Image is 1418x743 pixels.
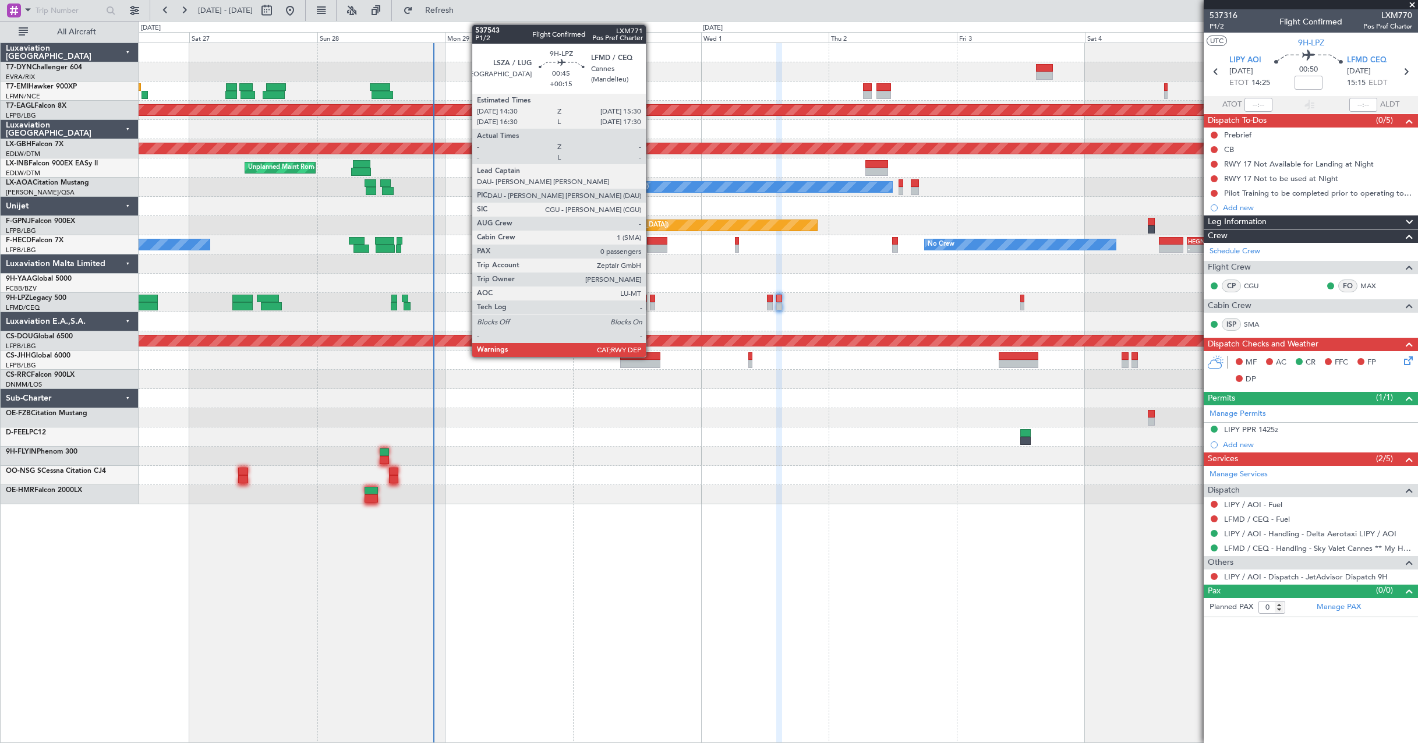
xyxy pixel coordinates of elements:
[6,188,75,197] a: [PERSON_NAME]/QSA
[6,487,34,494] span: OE-HMR
[1335,357,1348,369] span: FFC
[1276,357,1286,369] span: AC
[6,92,40,101] a: LFMN/NCE
[1224,543,1412,553] a: LFMD / CEQ - Handling - Sky Valet Cannes ** My Handling**LFMD / CEQ
[1363,9,1412,22] span: LXM770
[573,32,701,43] div: Tue 30
[6,227,36,235] a: LFPB/LBG
[1224,130,1251,140] div: Prebrief
[6,218,31,225] span: F-GPNJ
[1279,16,1342,28] div: Flight Confirmed
[6,83,29,90] span: T7-EMI
[1224,174,1338,183] div: RWY 17 Not to be used at NIght
[522,178,649,196] div: No Crew Antwerp ([GEOGRAPHIC_DATA])
[198,5,253,16] span: [DATE] - [DATE]
[6,102,66,109] a: T7-EAGLFalcon 8X
[1222,318,1241,331] div: ISP
[1224,500,1282,510] a: LIPY / AOI - Fuel
[1367,357,1376,369] span: FP
[1208,261,1251,274] span: Flight Crew
[6,237,63,244] a: F-HECDFalcon 7X
[6,352,70,359] a: CS-JHHGlobal 6000
[6,102,34,109] span: T7-EAGL
[6,295,66,302] a: 9H-LPZLegacy 500
[398,1,468,20] button: Refresh
[6,141,31,148] span: LX-GBH
[141,23,161,33] div: [DATE]
[6,73,35,82] a: EVRA/RIX
[1208,585,1221,598] span: Pax
[1360,281,1387,291] a: MAX
[1224,514,1290,524] a: LFMD / CEQ - Fuel
[6,179,33,186] span: LX-AOA
[1210,469,1268,480] a: Manage Services
[1246,357,1257,369] span: MF
[6,448,77,455] a: 9H-FLYINPhenom 300
[1224,529,1396,539] a: LIPY / AOI - Handling - Delta Aerotaxi LIPY / AOI
[1229,66,1253,77] span: [DATE]
[1251,77,1270,89] span: 14:25
[1224,188,1412,198] div: Pilot Training to be completed prior to operating to LFMD
[1223,203,1412,213] div: Add new
[1317,602,1361,613] a: Manage PAX
[6,237,31,244] span: F-HECD
[6,160,29,167] span: LX-INB
[928,236,954,253] div: No Crew
[36,2,102,19] input: Trip Number
[6,333,73,340] a: CS-DOUGlobal 6500
[957,32,1085,43] div: Fri 3
[1208,392,1235,405] span: Permits
[6,468,41,475] span: OO-NSG S
[485,217,669,234] div: Planned Maint [GEOGRAPHIC_DATA] ([GEOGRAPHIC_DATA])
[1210,9,1237,22] span: 537316
[1210,246,1260,257] a: Schedule Crew
[6,150,40,158] a: EDLW/DTM
[1222,99,1242,111] span: ATOT
[1224,159,1374,169] div: RWY 17 Not Available for Landing at Night
[248,159,352,176] div: Unplanned Maint Roma (Ciampino)
[1208,114,1267,128] span: Dispatch To-Dos
[6,342,36,351] a: LFPB/LBG
[6,487,82,494] a: OE-HMRFalcon 2000LX
[6,218,75,225] a: F-GPNJFalcon 900EX
[1208,452,1238,466] span: Services
[1244,281,1270,291] a: CGU
[6,303,40,312] a: LFMD/CEQ
[1208,484,1240,497] span: Dispatch
[6,429,29,436] span: D-FEEL
[6,111,36,120] a: LFPB/LBG
[1208,338,1318,351] span: Dispatch Checks and Weather
[6,468,106,475] a: OO-NSG SCessna Citation CJ4
[1376,114,1393,126] span: (0/5)
[1347,55,1387,66] span: LFMD CEQ
[1376,452,1393,465] span: (2/5)
[6,284,37,293] a: FCBB/BZV
[6,83,77,90] a: T7-EMIHawker 900XP
[6,295,29,302] span: 9H-LPZ
[6,64,32,71] span: T7-DYN
[6,361,36,370] a: LFPB/LBG
[1229,77,1249,89] span: ETOT
[1223,440,1412,450] div: Add new
[6,179,89,186] a: LX-AOACitation Mustang
[1224,572,1388,582] a: LIPY / AOI - Dispatch - JetAdvisor Dispatch 9H
[829,32,957,43] div: Thu 2
[1244,98,1272,112] input: --:--
[6,169,40,178] a: EDLW/DTM
[6,371,31,378] span: CS-RRC
[1246,374,1256,385] span: DP
[1306,357,1316,369] span: CR
[6,160,98,167] a: LX-INBFalcon 900EX EASy II
[1347,66,1371,77] span: [DATE]
[1380,99,1399,111] span: ALDT
[6,64,82,71] a: T7-DYNChallenger 604
[1208,229,1228,243] span: Crew
[1208,215,1267,229] span: Leg Information
[1224,144,1234,154] div: CB
[1347,77,1366,89] span: 15:15
[1338,279,1357,292] div: FO
[1244,319,1270,330] a: SMA
[6,410,87,417] a: OE-FZBCitation Mustang
[445,32,573,43] div: Mon 29
[1208,299,1251,313] span: Cabin Crew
